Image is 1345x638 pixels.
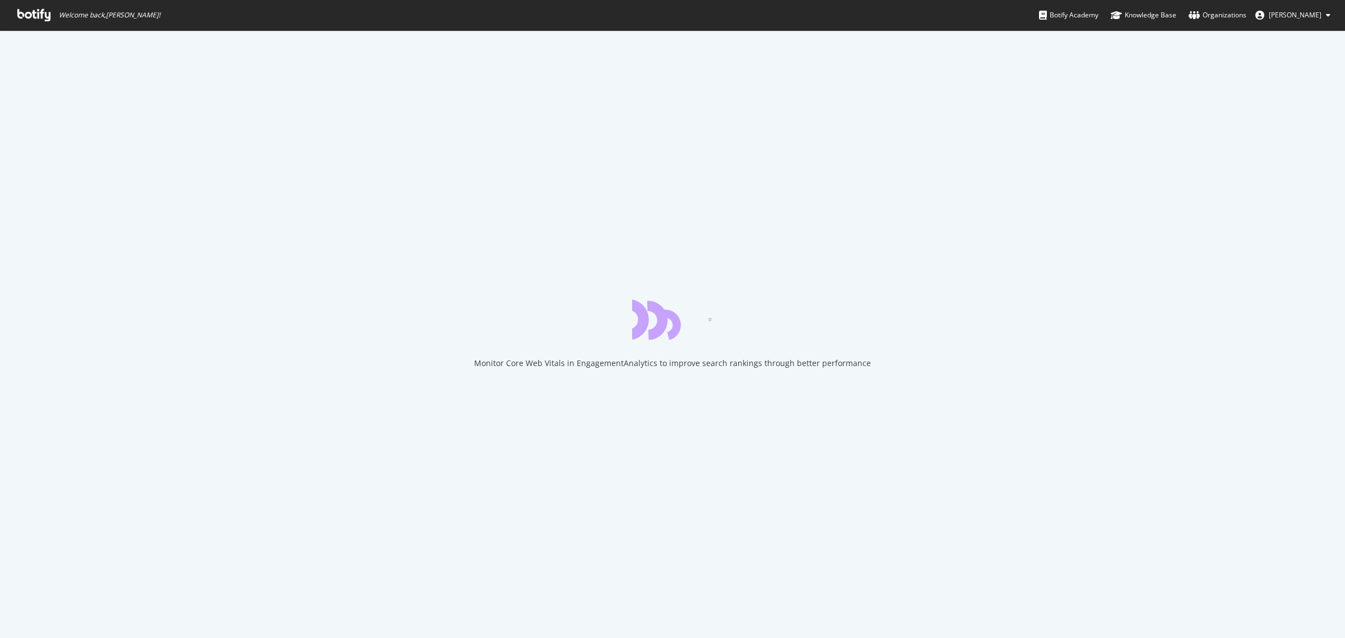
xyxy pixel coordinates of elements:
[1269,10,1321,20] span: Quentin Arnold
[1111,10,1176,21] div: Knowledge Base
[1246,6,1339,24] button: [PERSON_NAME]
[59,11,160,20] span: Welcome back, [PERSON_NAME] !
[1189,10,1246,21] div: Organizations
[1039,10,1098,21] div: Botify Academy
[474,358,871,369] div: Monitor Core Web Vitals in EngagementAnalytics to improve search rankings through better performance
[632,299,713,340] div: animation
